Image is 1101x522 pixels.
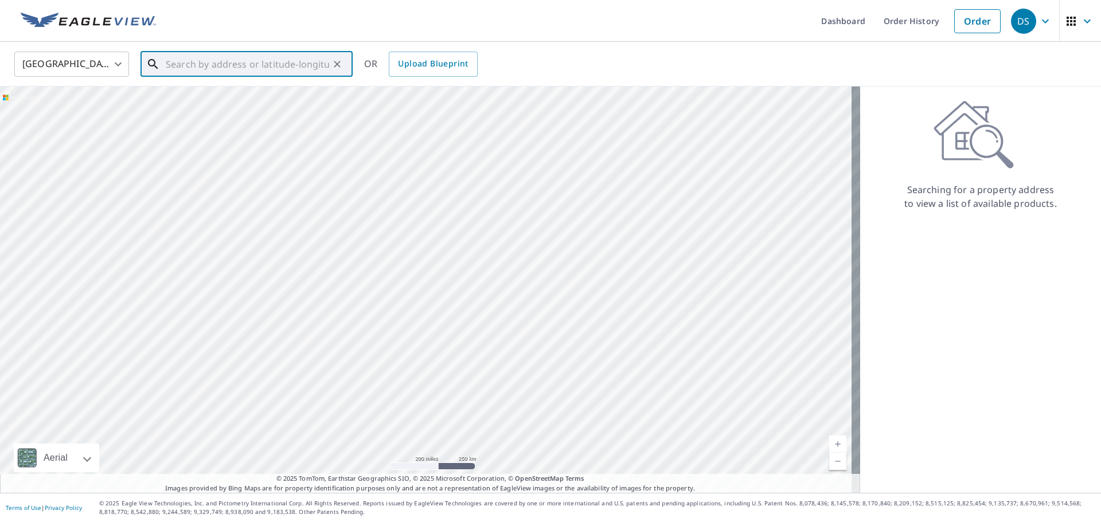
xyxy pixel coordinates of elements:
[364,52,478,77] div: OR
[6,504,82,511] p: |
[389,52,477,77] a: Upload Blueprint
[565,474,584,482] a: Terms
[276,474,584,484] span: © 2025 TomTom, Earthstar Geographics SIO, © 2025 Microsoft Corporation, ©
[14,48,129,80] div: [GEOGRAPHIC_DATA]
[40,443,71,472] div: Aerial
[904,183,1057,210] p: Searching for a property address to view a list of available products.
[515,474,563,482] a: OpenStreetMap
[829,435,846,453] a: Current Level 5, Zoom In
[45,504,82,512] a: Privacy Policy
[99,499,1095,516] p: © 2025 Eagle View Technologies, Inc. and Pictometry International Corp. All Rights Reserved. Repo...
[329,56,345,72] button: Clear
[954,9,1001,33] a: Order
[166,48,329,80] input: Search by address or latitude-longitude
[14,443,99,472] div: Aerial
[21,13,156,30] img: EV Logo
[6,504,41,512] a: Terms of Use
[829,453,846,470] a: Current Level 5, Zoom Out
[398,57,468,71] span: Upload Blueprint
[1011,9,1036,34] div: DS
